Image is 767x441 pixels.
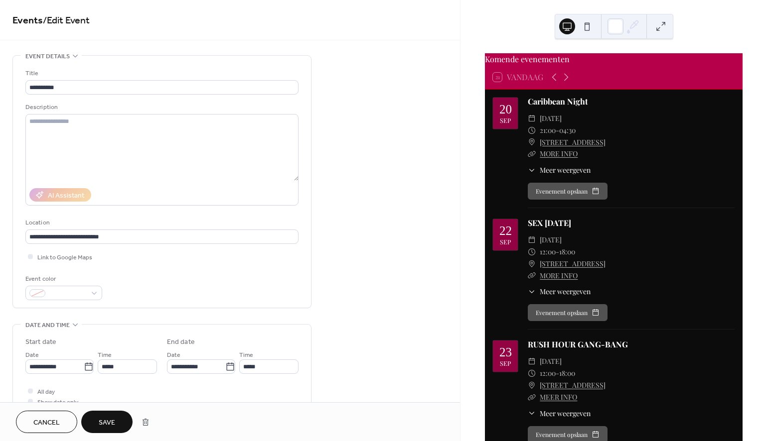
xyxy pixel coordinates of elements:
[559,367,575,379] span: 18:00
[25,274,100,284] div: Event color
[540,258,606,270] a: [STREET_ADDRESS]
[540,367,556,379] span: 12:00
[37,397,78,408] span: Show date only
[37,387,55,397] span: All day
[540,246,556,258] span: 12:00
[16,411,77,433] button: Cancel
[25,68,297,79] div: Title
[528,286,536,297] div: ​
[540,112,562,124] span: [DATE]
[25,320,70,331] span: Date and time
[528,258,536,270] div: ​
[500,360,511,367] div: sep
[540,286,591,297] span: Meer weergeven
[528,270,536,282] div: ​
[528,304,608,321] button: Evenement opslaan
[25,51,70,62] span: Event details
[528,165,591,175] button: ​Meer weergeven
[98,350,112,360] span: Time
[99,418,115,428] span: Save
[559,246,575,258] span: 18:00
[167,350,180,360] span: Date
[499,346,512,358] div: 23
[528,408,591,419] button: ​Meer weergeven
[167,337,195,347] div: End date
[556,246,559,258] span: -
[37,252,92,263] span: Link to Google Maps
[528,112,536,124] div: ​
[528,124,536,136] div: ​
[528,218,571,228] a: SEX [DATE]
[528,148,536,160] div: ​
[540,234,562,246] span: [DATE]
[528,183,608,200] button: Evenement opslaan
[528,165,536,175] div: ​
[528,391,536,403] div: ​
[528,379,536,391] div: ​
[540,355,562,367] span: [DATE]
[25,337,56,347] div: Start date
[500,239,511,245] div: sep
[25,350,39,360] span: Date
[499,103,512,115] div: 20
[528,355,536,367] div: ​
[528,246,536,258] div: ​
[540,136,606,148] a: [STREET_ADDRESS]
[556,367,559,379] span: -
[540,124,556,136] span: 21:00
[540,271,578,280] a: MORE INFO
[25,218,297,228] div: Location
[540,379,606,391] a: [STREET_ADDRESS]
[499,224,512,237] div: 22
[81,411,133,433] button: Save
[239,350,253,360] span: Time
[33,418,60,428] span: Cancel
[528,408,536,419] div: ​
[528,286,591,297] button: ​Meer weergeven
[528,234,536,246] div: ​
[528,367,536,379] div: ​
[540,165,591,175] span: Meer weergeven
[485,53,743,65] div: Komende evenementen
[43,11,90,30] span: / Edit Event
[556,124,559,136] span: -
[540,408,591,419] span: Meer weergeven
[528,339,628,349] a: RUSH HOUR GANG-BANG
[528,136,536,148] div: ​
[540,149,578,158] a: MORE INFO
[540,392,577,402] a: MEER INFO
[559,124,576,136] span: 04:30
[12,11,43,30] a: Events
[25,102,297,112] div: Description
[500,117,511,124] div: sep
[528,96,588,107] a: Caribbean Night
